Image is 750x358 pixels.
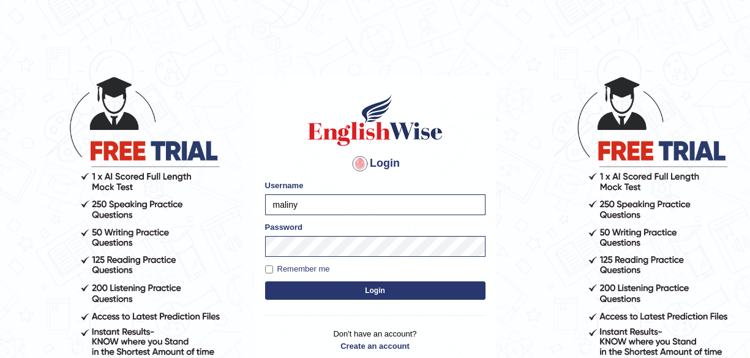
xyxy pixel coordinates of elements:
[265,154,486,173] h4: Login
[265,281,486,300] button: Login
[265,221,302,233] label: Password
[265,263,330,275] label: Remember me
[265,265,273,273] input: Remember me
[265,340,486,352] a: Create an account
[265,180,304,191] label: Username
[306,93,445,148] img: Logo of English Wise sign in for intelligent practice with AI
